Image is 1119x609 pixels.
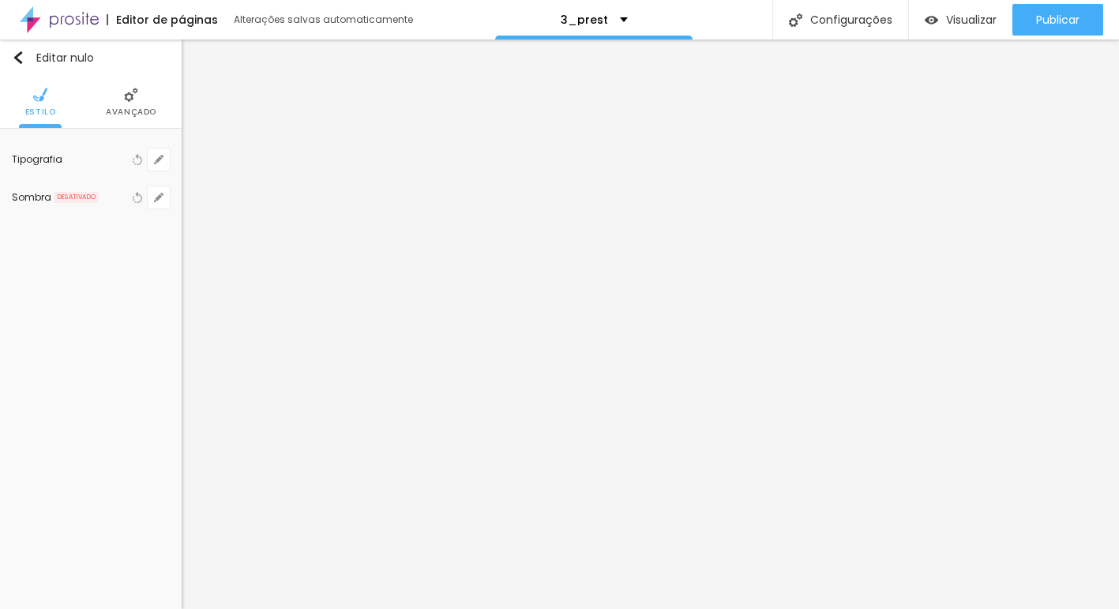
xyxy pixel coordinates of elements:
img: Ícone [33,88,47,102]
img: view-1.svg [925,13,938,27]
font: Publicar [1036,12,1080,28]
font: 3_prest [561,12,608,28]
button: Publicar [1012,4,1103,36]
font: Configurações [810,12,892,28]
font: Editar nulo [36,50,94,66]
font: Sombra [12,190,51,204]
font: Avançado [106,106,156,118]
font: Estilo [25,106,56,118]
font: Editor de páginas [116,12,218,28]
font: DESATIVADO [58,193,96,201]
img: Ícone [12,51,24,64]
font: Visualizar [946,12,997,28]
font: Tipografia [12,152,62,166]
button: Visualizar [909,4,1012,36]
font: Alterações salvas automaticamente [234,13,413,26]
iframe: Editor [182,39,1119,609]
img: Ícone [789,13,802,27]
img: Ícone [124,88,138,102]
